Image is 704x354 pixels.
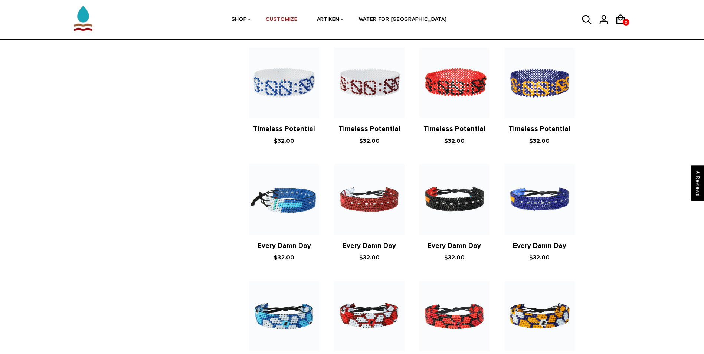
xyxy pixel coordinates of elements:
[444,137,465,145] span: $32.00
[623,18,629,27] span: 0
[359,137,380,145] span: $32.00
[508,125,570,133] a: Timeless Potential
[513,242,566,250] a: Every Damn Day
[253,125,315,133] a: Timeless Potential
[359,254,380,261] span: $32.00
[444,254,465,261] span: $32.00
[359,0,447,40] a: WATER FOR [GEOGRAPHIC_DATA]
[266,0,297,40] a: CUSTOMIZE
[338,125,400,133] a: Timeless Potential
[258,242,311,250] a: Every Damn Day
[274,137,294,145] span: $32.00
[623,19,629,26] a: 0
[428,242,481,250] a: Every Damn Day
[343,242,396,250] a: Every Damn Day
[274,254,294,261] span: $32.00
[529,254,550,261] span: $32.00
[232,0,247,40] a: SHOP
[529,137,550,145] span: $32.00
[691,165,704,201] div: Click to open Judge.me floating reviews tab
[317,0,340,40] a: ARTIKEN
[423,125,485,133] a: Timeless Potential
